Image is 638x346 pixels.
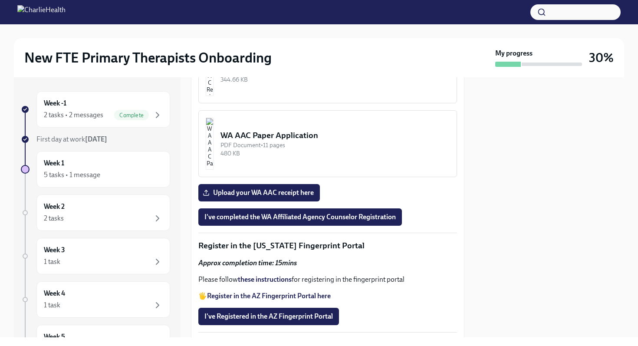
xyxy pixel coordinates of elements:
[17,5,66,19] img: CharlieHealth
[21,91,170,128] a: Week -12 tasks • 2 messagesComplete
[44,214,64,223] div: 2 tasks
[198,240,457,251] p: Register in the [US_STATE] Fingerprint Portal
[21,238,170,274] a: Week 31 task
[21,281,170,318] a: Week 41 task
[238,275,292,283] a: these instructions
[21,135,170,144] a: First day at work[DATE]
[198,184,320,201] label: Upload your WA AAC receipt here
[21,151,170,188] a: Week 15 tasks • 1 message
[44,257,60,267] div: 1 task
[204,188,314,197] span: Upload your WA AAC receipt here
[589,50,614,66] h3: 30%
[204,312,333,321] span: I've Registered in the AZ Fingerprint Portal
[198,259,297,267] strong: Approx completion time: 15mins
[198,275,457,284] p: Please follow for registering in the fingerprint portal
[198,110,457,177] button: WA AAC Paper ApplicationPDF Document•11 pages480 KB
[198,291,457,301] p: 🖐️
[495,49,533,58] strong: My progress
[198,208,402,226] button: I've completed the WA Affiliated Agency Counselor Registration
[220,149,450,158] div: 480 KB
[85,135,107,143] strong: [DATE]
[44,289,65,298] h6: Week 4
[44,170,100,180] div: 5 tasks • 1 message
[21,194,170,231] a: Week 22 tasks
[36,135,107,143] span: First day at work
[207,292,331,300] a: Register in the AZ Fingerprint Portal here
[220,76,450,84] div: 344.66 KB
[44,245,65,255] h6: Week 3
[44,99,66,108] h6: Week -1
[198,308,339,325] button: I've Registered in the AZ Fingerprint Portal
[44,202,65,211] h6: Week 2
[206,118,214,170] img: WA AAC Paper Application
[44,332,65,342] h6: Week 5
[44,158,64,168] h6: Week 1
[204,213,396,221] span: I've completed the WA Affiliated Agency Counselor Registration
[44,110,103,120] div: 2 tasks • 2 messages
[24,49,272,66] h2: New FTE Primary Therapists Onboarding
[44,300,60,310] div: 1 task
[220,141,450,149] div: PDF Document • 11 pages
[114,112,149,119] span: Complete
[220,130,450,141] div: WA AAC Paper Application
